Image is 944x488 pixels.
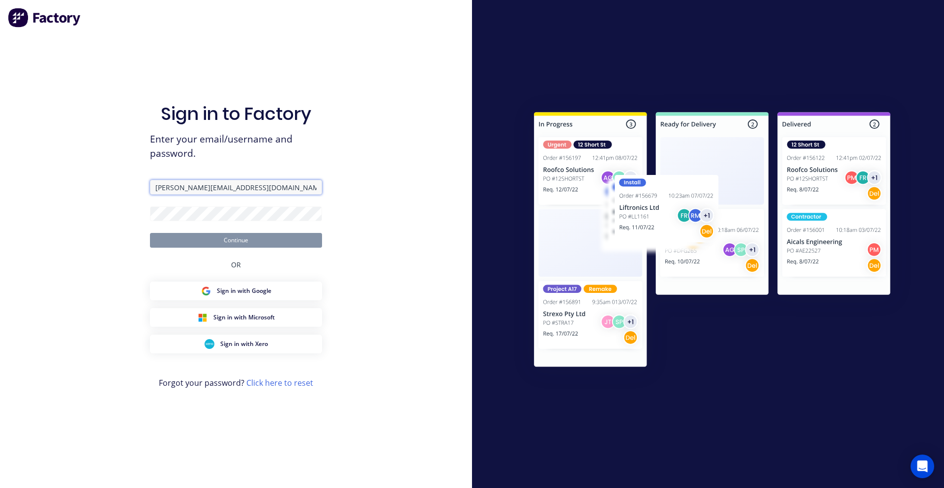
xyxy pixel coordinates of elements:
[150,233,322,248] button: Continue
[198,313,207,322] img: Microsoft Sign in
[911,455,934,478] div: Open Intercom Messenger
[512,92,912,390] img: Sign in
[205,339,214,349] img: Xero Sign in
[150,282,322,300] button: Google Sign inSign in with Google
[150,335,322,353] button: Xero Sign inSign in with Xero
[217,287,271,295] span: Sign in with Google
[150,308,322,327] button: Microsoft Sign inSign in with Microsoft
[213,313,275,322] span: Sign in with Microsoft
[161,103,311,124] h1: Sign in to Factory
[231,248,241,282] div: OR
[220,340,268,348] span: Sign in with Xero
[150,180,322,195] input: Email/Username
[201,286,211,296] img: Google Sign in
[8,8,82,28] img: Factory
[246,377,313,388] a: Click here to reset
[150,132,322,161] span: Enter your email/username and password.
[159,377,313,389] span: Forgot your password?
